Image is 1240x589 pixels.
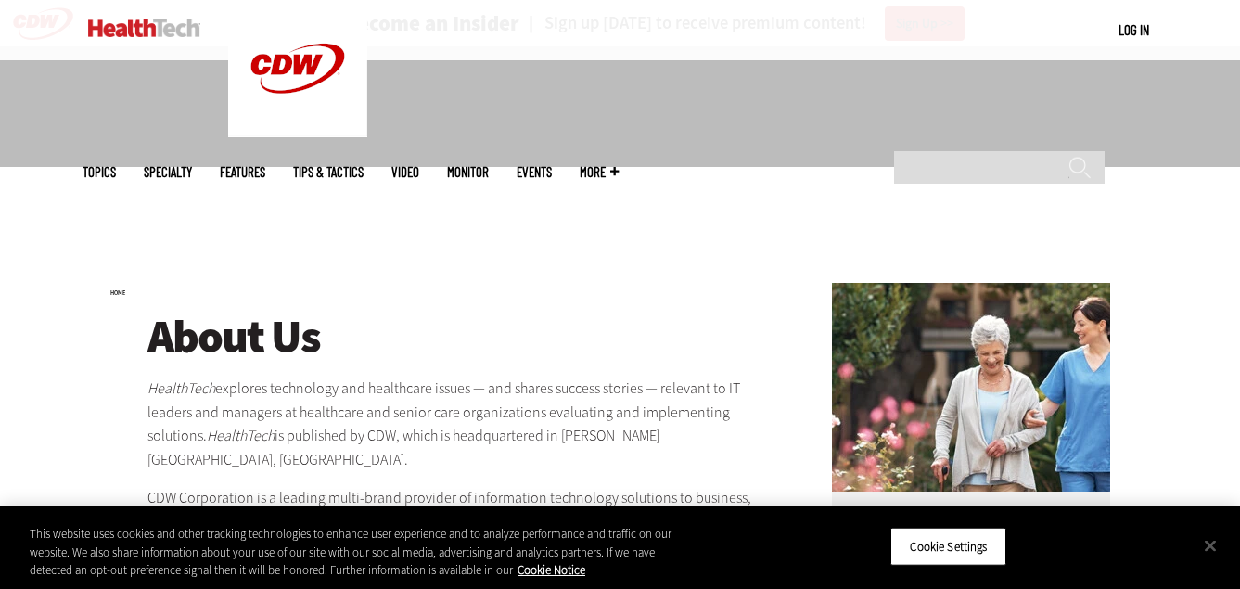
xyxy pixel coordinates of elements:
em: HealthTech [207,426,275,445]
a: More information about your privacy [518,562,585,578]
p: explores technology and healthcare issues — and shares success stories — relevant to IT leaders a... [147,377,784,471]
a: Log in [1119,21,1149,38]
em: HealthTech [147,378,215,398]
div: User menu [1119,20,1149,40]
a: CDW [228,122,367,142]
p: Security [832,492,1110,532]
a: Features [220,165,265,179]
img: nurse walks with senior woman through a garden [832,283,1110,492]
a: Video [391,165,419,179]
h1: About Us [147,312,784,363]
a: MonITor [447,165,489,179]
div: This website uses cookies and other tracking technologies to enhance user experience and to analy... [30,525,682,580]
a: Events [517,165,552,179]
span: More [580,165,619,179]
span: Specialty [144,165,192,179]
button: Close [1190,525,1231,566]
span: Topics [83,165,116,179]
button: Cookie Settings [890,527,1006,566]
a: Tips & Tactics [293,165,364,179]
img: Home [88,19,200,37]
a: Home [110,289,125,297]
